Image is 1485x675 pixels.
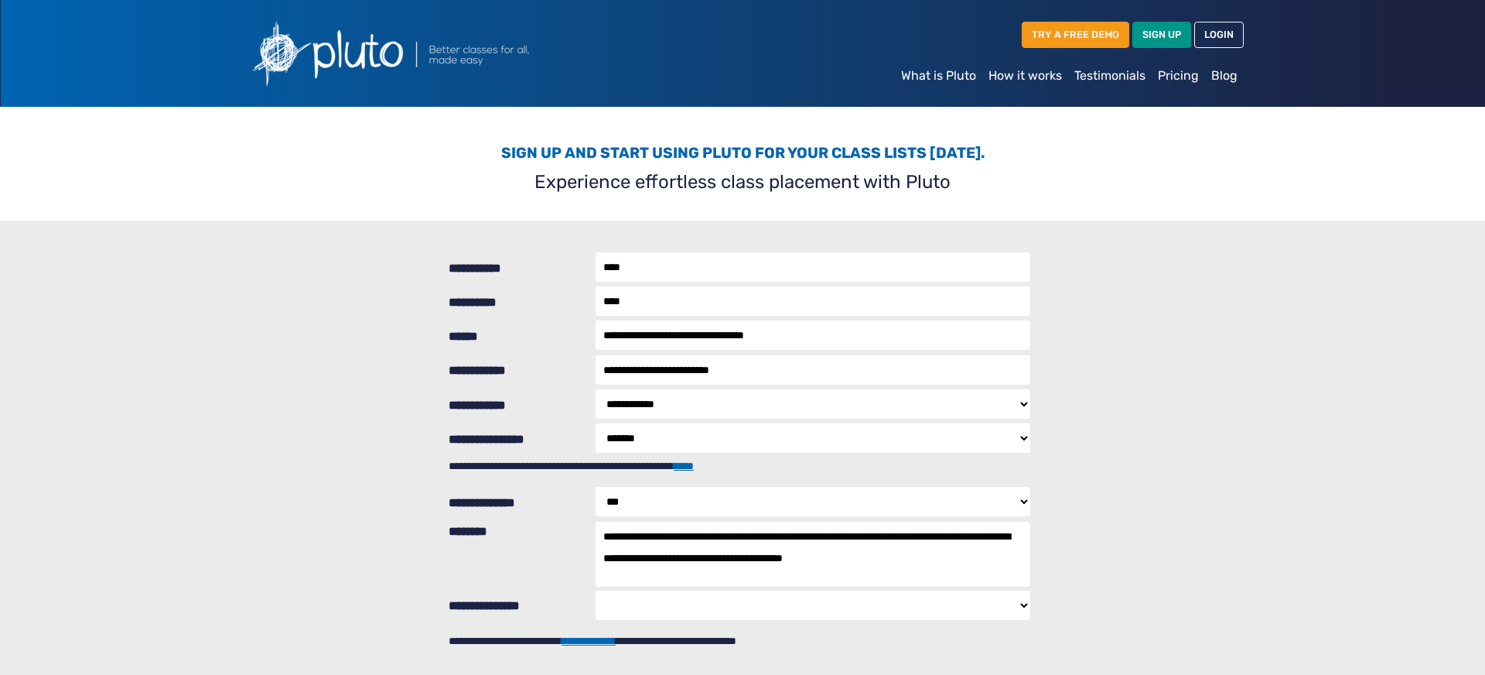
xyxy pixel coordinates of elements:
[982,60,1068,91] a: How it works
[1068,60,1152,91] a: Testimonials
[241,12,613,94] img: Pluto logo with the text Better classes for all, made easy
[895,60,982,91] a: What is Pluto
[251,168,1234,196] p: Experience effortless class placement with Pluto
[251,144,1234,162] h3: Sign up and start using Pluto for your class lists [DATE].
[1152,60,1205,91] a: Pricing
[1132,22,1191,47] a: SIGN UP
[1022,22,1129,47] a: TRY A FREE DEMO
[1194,22,1244,47] a: LOGIN
[1205,60,1244,91] a: Blog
